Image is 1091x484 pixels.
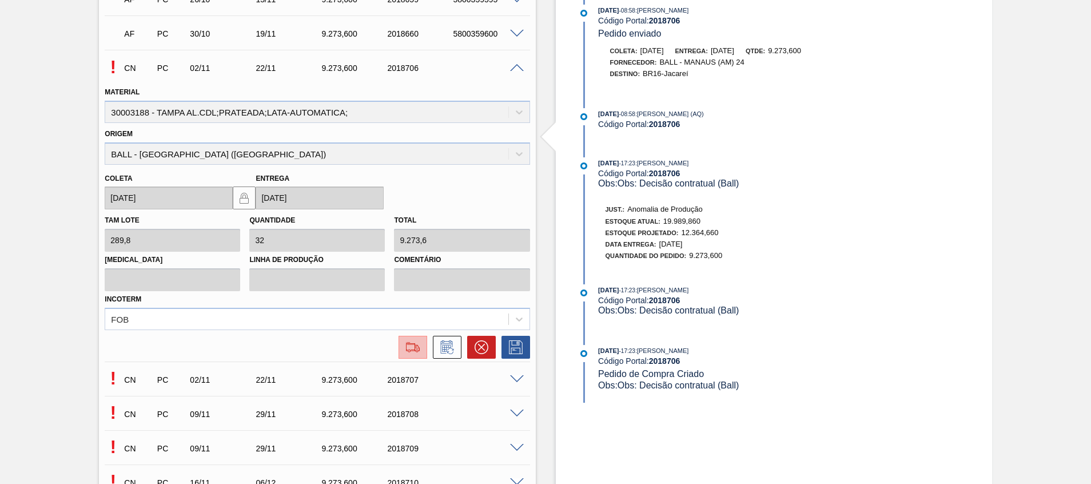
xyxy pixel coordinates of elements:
span: Pedido enviado [598,29,661,38]
div: Pedido de Compra [154,64,189,73]
label: Total [394,216,416,224]
label: Origem [105,130,133,138]
span: [DATE] [598,287,619,293]
div: Aguardando Faturamento [121,21,156,46]
div: 09/11/2025 [187,410,261,419]
div: Pedido de Compra [154,410,189,419]
div: 22/11/2025 [253,375,326,384]
label: Comentário [394,252,529,268]
span: Quantidade do Pedido: [606,252,687,259]
div: 5800359600 [450,29,524,38]
strong: 2018706 [649,169,680,178]
div: Pedido de Compra [154,444,189,453]
div: Pedido de Compra [154,29,189,38]
div: 9.273,600 [318,64,392,73]
p: CN [124,444,153,453]
p: CN [124,410,153,419]
p: CN [124,375,153,384]
div: 9.273,600 [318,29,392,38]
label: Linha de Produção [249,252,385,268]
span: BALL - MANAUS (AM) 24 [659,58,744,66]
span: [DATE] [598,7,619,14]
span: : [PERSON_NAME] [635,160,689,166]
div: 09/11/2025 [187,444,261,453]
div: 02/11/2025 [187,64,261,73]
div: 29/11/2025 [253,444,326,453]
div: 9.273,600 [318,375,392,384]
span: Pedido de Compra Criado [598,369,704,379]
span: 9.273,600 [689,251,722,260]
span: - 17:23 [619,348,635,354]
span: - 17:23 [619,160,635,166]
img: atual [580,350,587,357]
div: 2018706 [384,64,458,73]
span: Qtde: [746,47,765,54]
span: 9.273,600 [768,46,801,55]
div: Salvar Pedido [496,336,530,359]
div: Composição de Carga em Negociação [121,367,156,392]
span: Obs: Obs: Decisão contratual (Ball) [598,306,739,315]
span: [DATE] [598,347,619,354]
span: : [PERSON_NAME] [635,7,689,14]
div: Código Portal: [598,356,870,366]
label: [MEDICAL_DATA] [105,252,240,268]
label: Coleta [105,174,132,183]
span: [DATE] [640,46,664,55]
img: atual [580,113,587,120]
div: 2018709 [384,444,458,453]
div: Código Portal: [598,169,870,178]
strong: 2018706 [649,296,680,305]
label: Quantidade [249,216,295,224]
label: Entrega [256,174,289,183]
span: Entrega: [675,47,708,54]
span: Estoque Atual: [606,218,660,225]
span: : [PERSON_NAME] (AQ) [635,110,704,117]
span: [DATE] [659,240,683,248]
span: 12.364,660 [681,228,718,237]
div: Composição de Carga em Negociação [121,55,156,81]
span: - 08:58 [619,7,635,14]
p: Pendente de aceite [105,368,121,389]
strong: 2018706 [649,120,680,129]
div: 29/11/2025 [253,410,326,419]
strong: 2018706 [649,356,680,366]
div: Cancelar pedido [461,336,496,359]
p: Pendente de aceite [105,402,121,423]
div: Código Portal: [598,16,870,25]
span: Anomalia de Produção [627,205,703,213]
span: [DATE] [598,160,619,166]
div: 02/11/2025 [187,375,261,384]
span: Obs: Obs: Decisão contratual (Ball) [598,178,739,188]
div: 19/11/2025 [253,29,326,38]
span: : [PERSON_NAME] [635,287,689,293]
p: Pendente de aceite [105,57,121,78]
span: [DATE] [711,46,734,55]
span: Coleta: [610,47,638,54]
div: 2018707 [384,375,458,384]
strong: 2018706 [649,16,680,25]
span: 19.989,860 [663,217,700,225]
img: locked [237,191,251,205]
div: 2018708 [384,410,458,419]
div: Código Portal: [598,120,870,129]
div: Pedido de Compra [154,375,189,384]
span: Just.: [606,206,625,213]
span: [DATE] [598,110,619,117]
input: dd/mm/yyyy [256,187,384,209]
img: atual [580,10,587,17]
span: BR16-Jacareí [643,69,688,78]
div: FOB [111,314,129,324]
span: Destino: [610,70,640,77]
div: 9.273,600 [318,410,392,419]
label: Tam lote [105,216,139,224]
img: atual [580,289,587,296]
span: Obs: Obs: Decisão contratual (Ball) [598,380,739,390]
img: atual [580,162,587,169]
span: Fornecedor: [610,59,657,66]
span: Data Entrega: [606,241,656,248]
span: - 08:58 [619,111,635,117]
span: - 17:23 [619,287,635,293]
div: 2018660 [384,29,458,38]
span: : [PERSON_NAME] [635,347,689,354]
div: 30/10/2025 [187,29,261,38]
